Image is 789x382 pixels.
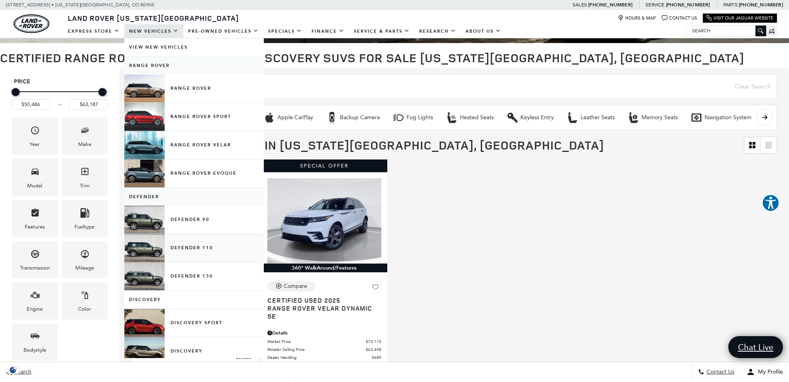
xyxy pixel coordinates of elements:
button: Save Vehicle [369,281,381,296]
div: Mileage [75,264,94,272]
div: Year [30,140,40,149]
div: Special Offer [261,159,387,172]
input: Search Inventory [131,74,777,99]
span: Service [646,2,664,8]
span: Market Price [267,339,366,345]
a: View New Vehicles [124,38,264,56]
div: 360° WalkAround/Features [261,264,387,272]
div: Backup Camera [326,112,338,124]
span: Transmission [30,247,40,264]
span: Mileage [80,247,90,264]
button: Keyless EntryKeyless Entry [502,109,558,126]
a: Research [414,24,461,38]
div: FeaturesFeatures [12,200,58,237]
div: Keyless Entry [520,114,554,121]
img: Opt-Out Icon [4,366,22,374]
input: Minimum [12,99,50,110]
section: Click to Open Cookie Consent Modal [4,366,22,374]
div: Heated Seats [446,112,458,124]
aside: Accessibility Help Desk [762,194,779,213]
div: Navigation System [691,112,703,124]
span: Parts [723,2,738,8]
div: Fog Lights [406,114,433,121]
a: Certified Used 2025Range Rover Velar Dynamic SE [267,296,381,320]
a: Retailer Selling Price $62,498 [267,347,381,352]
span: Color [80,288,90,305]
button: Heated SeatsHeated Seats [442,109,498,126]
a: Hours & Map [618,15,656,21]
div: Memory Seats [628,112,640,124]
div: Memory Seats [642,114,678,121]
a: Finance [307,24,349,38]
div: Maximum Price [98,88,106,96]
div: Transmission [20,264,50,272]
a: Range Rover Evoque [124,159,264,187]
button: Open user profile menu [741,362,789,382]
span: Certified Used 2025 [267,296,375,304]
a: Range Rover Sport [124,103,264,131]
a: Market Price $73,110 [267,339,381,345]
a: [STREET_ADDRESS] • [US_STATE][GEOGRAPHIC_DATA], CO 80905 [6,2,155,8]
div: MileageMileage [62,241,108,278]
div: Model [27,181,43,190]
span: 2 Vehicles for Sale in [US_STATE][GEOGRAPHIC_DATA], [GEOGRAPHIC_DATA] [131,137,604,153]
span: Contact Us [705,369,734,376]
span: Year [30,124,40,140]
a: Range Rover [124,57,264,75]
div: MakeMake [62,118,108,155]
div: Pricing Details - Range Rover Velar Dynamic SE [267,329,381,337]
a: Discovery [124,291,264,309]
div: Price [12,85,108,110]
div: Leather Seats [567,112,579,124]
a: [PHONE_NUMBER] [666,2,710,8]
button: Apple CarPlayApple CarPlay [259,109,318,126]
h5: Price [14,78,106,85]
div: YearYear [12,118,58,155]
a: Service & Parts [349,24,414,38]
div: ModelModel [12,159,58,196]
a: [PHONE_NUMBER] [739,2,783,8]
a: Defender 110 [124,234,264,262]
input: Search [686,26,766,35]
div: Fueltype [75,223,95,231]
a: Range Rover Velar [124,131,264,159]
input: Maximum [69,99,108,110]
a: Defender [124,188,264,206]
button: Compare Vehicle [267,281,315,291]
span: $62,498 [366,347,381,352]
span: Make [80,124,90,140]
a: Dealer Handling $689 [267,354,381,360]
a: Defender 130 [124,262,264,290]
div: Make [78,140,91,149]
div: Color [78,305,91,313]
span: Sales [573,2,587,8]
button: Fog LightsFog Lights [388,109,438,126]
a: Pre-Owned Vehicles [183,24,263,38]
img: Land Rover [14,14,49,33]
span: $689 [372,354,381,360]
div: Apple CarPlay [277,114,313,121]
div: Minimum Price [12,88,20,96]
div: ColorColor [62,282,108,319]
a: Contact Us [662,15,697,21]
a: EXPRESS STORE [63,24,124,38]
span: Dealer Handling [267,354,372,360]
a: Discovery [124,337,264,365]
div: Features [25,223,45,231]
div: Bodystyle [24,346,46,354]
div: Heated Seats [460,114,494,121]
span: Features [30,206,40,223]
span: Bodystyle [30,329,40,346]
div: Leather Seats [581,114,615,121]
a: [PHONE_NUMBER] [588,2,632,8]
a: Visit Our Jaguar Website [707,15,773,21]
span: Trim [80,165,90,181]
div: Fog Lights [393,112,404,124]
div: Trim [80,181,90,190]
div: Engine [27,305,43,313]
div: Navigation System [705,114,752,121]
span: Land Rover [US_STATE][GEOGRAPHIC_DATA] [68,13,239,23]
div: TrimTrim [62,159,108,196]
div: Apple CarPlay [263,112,275,124]
button: Memory SeatsMemory Seats [623,109,682,126]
